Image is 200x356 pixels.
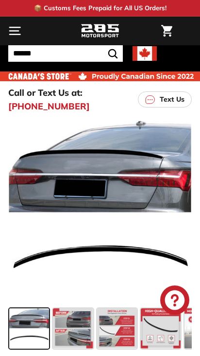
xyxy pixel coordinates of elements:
input: Search [8,45,123,62]
p: Call or Text Us at: [8,86,83,99]
a: Text Us [138,91,192,107]
p: Text Us [160,94,184,105]
p: 📦 Customs Fees Prepaid for All US Orders! [34,3,167,13]
a: Cart [156,17,177,45]
a: [PHONE_NUMBER] [8,100,90,113]
inbox-online-store-chat: Shopify online store chat [157,285,192,317]
img: Logo_285_Motorsport_areodynamics_components [81,23,119,39]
